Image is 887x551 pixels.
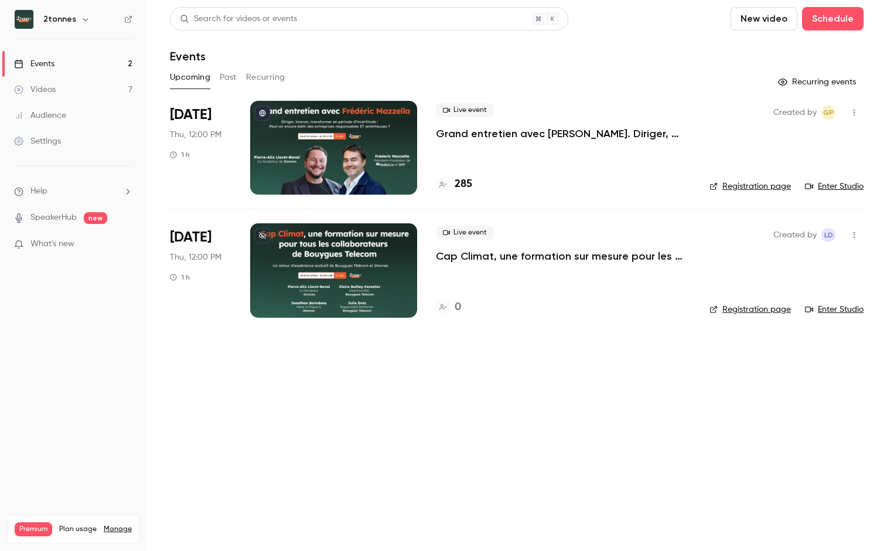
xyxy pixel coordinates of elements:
[436,249,691,263] a: Cap Climat, une formation sur mesure pour les collaborateurs de Bouygues Telecom
[709,181,791,192] a: Registration page
[709,304,791,315] a: Registration page
[455,300,461,315] h4: 0
[170,273,190,282] div: 1 h
[118,239,132,250] iframe: Noticeable Trigger
[455,176,472,192] h4: 285
[805,181,864,192] a: Enter Studio
[220,68,237,87] button: Past
[436,127,691,141] a: Grand entretien avec [PERSON_NAME]. Diriger, innover, transformer en période d’incertitude : peut...
[43,13,76,25] h6: 2tonnes
[170,49,206,63] h1: Events
[84,212,107,224] span: new
[59,525,97,534] span: Plan usage
[821,228,835,242] span: Louis de Jabrun
[15,10,33,29] img: 2tonnes
[14,110,66,121] div: Audience
[436,176,472,192] a: 285
[773,73,864,91] button: Recurring events
[773,106,817,120] span: Created by
[170,101,231,195] div: Oct 16 Thu, 12:00 PM (Europe/Paris)
[436,300,461,315] a: 0
[170,129,221,141] span: Thu, 12:00 PM
[15,522,52,536] span: Premium
[170,228,211,247] span: [DATE]
[731,7,797,30] button: New video
[170,68,210,87] button: Upcoming
[14,185,132,198] li: help-dropdown-opener
[30,212,77,224] a: SpeakerHub
[773,228,817,242] span: Created by
[170,106,211,124] span: [DATE]
[30,238,74,250] span: What's new
[436,226,494,240] span: Live event
[104,525,132,534] a: Manage
[824,228,833,242] span: Ld
[821,106,835,120] span: Gabrielle Piot
[14,58,54,70] div: Events
[14,135,61,147] div: Settings
[170,150,190,159] div: 1 h
[30,185,47,198] span: Help
[170,251,221,263] span: Thu, 12:00 PM
[180,13,297,25] div: Search for videos or events
[823,106,834,120] span: GP
[170,223,231,317] div: Oct 23 Thu, 12:00 PM (Europe/Paris)
[14,84,56,96] div: Videos
[805,304,864,315] a: Enter Studio
[436,103,494,117] span: Live event
[802,7,864,30] button: Schedule
[246,68,285,87] button: Recurring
